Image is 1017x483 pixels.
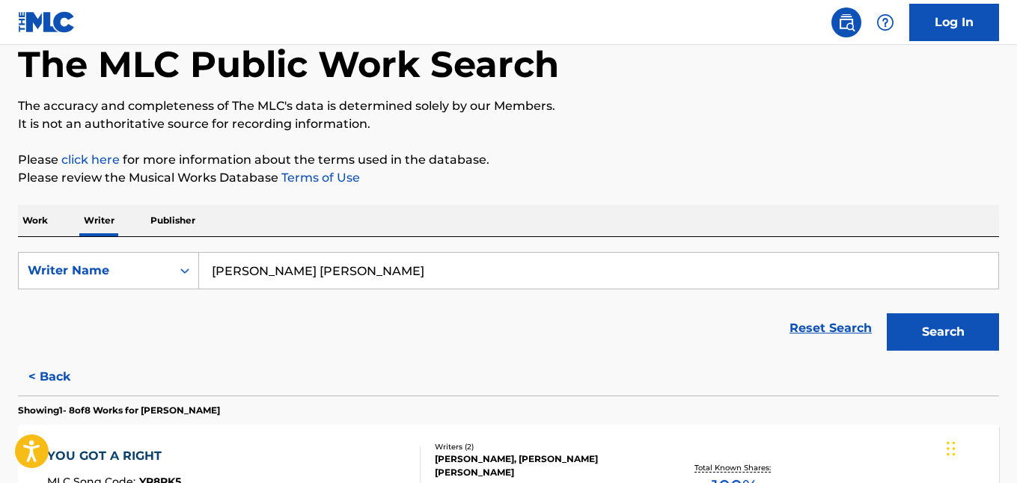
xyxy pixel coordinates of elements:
img: MLC Logo [18,11,76,33]
a: Log In [909,4,999,41]
a: Public Search [831,7,861,37]
p: The accuracy and completeness of The MLC's data is determined solely by our Members. [18,97,999,115]
a: Terms of Use [278,170,360,185]
p: It is not an authoritative source for recording information. [18,115,999,133]
img: help [876,13,894,31]
a: Reset Search [782,312,879,345]
div: Writers ( 2 ) [435,441,653,452]
a: click here [61,153,120,167]
p: Work [18,205,52,236]
button: < Back [18,358,108,396]
p: Writer [79,205,119,236]
img: search [837,13,855,31]
div: Help [870,7,900,37]
div: YOU GOT A RIGHT [47,447,181,465]
div: Writer Name [28,262,162,280]
p: Showing 1 - 8 of 8 Works for [PERSON_NAME] [18,404,220,417]
button: Search [887,313,999,351]
p: Publisher [146,205,200,236]
h1: The MLC Public Work Search [18,42,559,87]
iframe: Chat Widget [942,411,1017,483]
form: Search Form [18,252,999,358]
div: [PERSON_NAME], [PERSON_NAME] [PERSON_NAME] [435,452,653,479]
p: Please for more information about the terms used in the database. [18,151,999,169]
p: Total Known Shares: [694,462,775,473]
div: Drag [947,426,956,471]
p: Please review the Musical Works Database [18,169,999,187]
